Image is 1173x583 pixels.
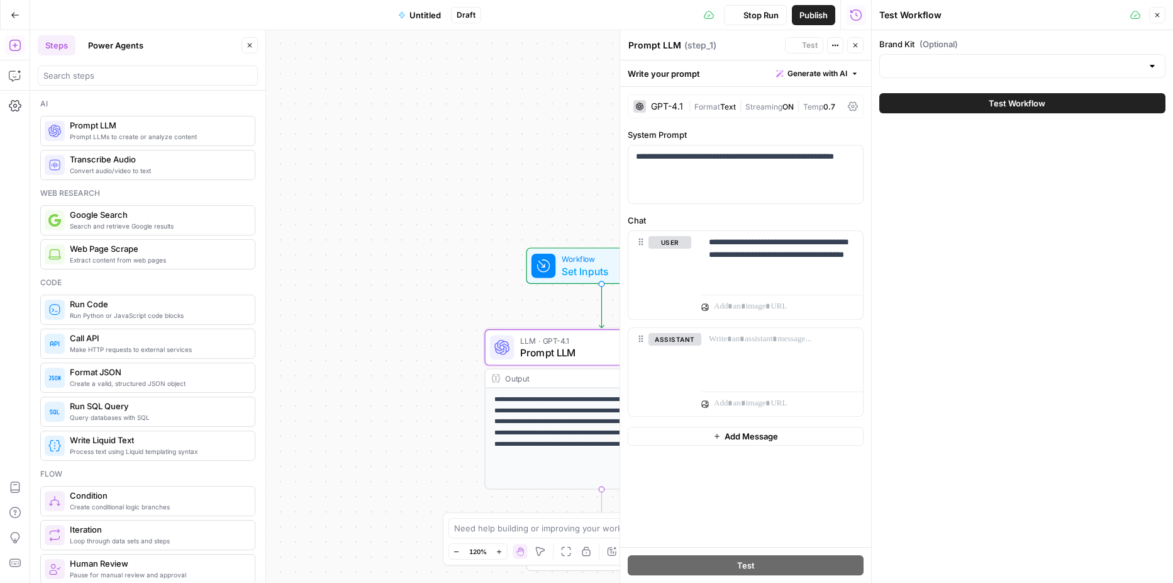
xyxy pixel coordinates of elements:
[688,99,694,112] span: |
[70,400,245,412] span: Run SQL Query
[391,5,448,25] button: Untitled
[70,298,245,310] span: Run Code
[70,446,245,456] span: Process text using Liquid templating syntax
[40,277,255,288] div: Code
[628,231,691,319] div: user
[70,502,245,512] span: Create conditional logic branches
[40,468,255,480] div: Flow
[70,132,245,142] span: Prompt LLMs to create or analyze content
[879,38,1165,50] label: Brand Kit
[520,345,679,360] span: Prompt LLM
[620,60,871,86] div: Write your prompt
[694,102,720,111] span: Format
[785,37,823,54] button: Test
[70,166,245,176] span: Convert audio/video to text
[70,378,245,388] span: Create a valid, structured JSON object
[879,93,1165,113] button: Test Workflow
[520,334,679,346] span: LLM · GPT-4.1
[920,38,958,50] span: (Optional)
[70,310,245,320] span: Run Python or JavaScript code blocks
[743,9,779,21] span: Stop Run
[409,9,441,21] span: Untitled
[70,523,245,536] span: Iteration
[651,102,683,111] div: GPT-4.1
[70,412,245,422] span: Query databases with SQL
[823,102,835,111] span: 0.7
[70,153,245,166] span: Transcribe Audio
[70,366,245,378] span: Format JSON
[457,9,475,21] span: Draft
[799,9,828,21] span: Publish
[562,264,637,279] span: Set Inputs
[562,551,664,566] span: Output
[648,333,701,346] button: assistant
[70,344,245,354] span: Make HTTP requests to external services
[70,255,245,265] span: Extract content from web pages
[736,99,745,112] span: |
[737,559,755,572] span: Test
[794,99,803,112] span: |
[70,119,245,132] span: Prompt LLM
[628,214,864,227] label: Chat
[70,557,245,570] span: Human Review
[989,97,1045,110] span: Test Workflow
[485,247,719,284] div: WorkflowSet InputsInputs
[628,427,864,446] button: Add Message
[745,102,782,111] span: Streaming
[684,39,716,52] span: ( step_1 )
[628,39,681,52] textarea: Prompt LLM
[38,35,75,55] button: Steps
[599,284,604,328] g: Edge from start to step_1
[81,35,151,55] button: Power Agents
[771,65,864,82] button: Generate with AI
[720,102,736,111] span: Text
[628,555,864,575] button: Test
[803,102,823,111] span: Temp
[725,430,778,443] span: Add Message
[70,208,245,221] span: Google Search
[70,221,245,231] span: Search and retrieve Google results
[724,5,787,25] button: Stop Run
[70,536,245,546] span: Loop through data sets and steps
[562,253,637,265] span: Workflow
[469,546,487,557] span: 120%
[70,434,245,446] span: Write Liquid Text
[70,489,245,502] span: Condition
[648,236,691,249] button: user
[40,188,255,199] div: Web research
[70,332,245,344] span: Call API
[628,128,864,141] label: System Prompt
[792,5,835,25] button: Publish
[70,570,245,580] span: Pause for manual review and approval
[599,489,604,533] g: Edge from step_1 to end
[628,328,691,416] div: assistant
[782,102,794,111] span: ON
[43,69,252,82] input: Search steps
[787,68,847,79] span: Generate with AI
[70,242,245,255] span: Web Page Scrape
[505,372,677,384] div: Output
[40,98,255,110] div: Ai
[802,40,818,51] span: Test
